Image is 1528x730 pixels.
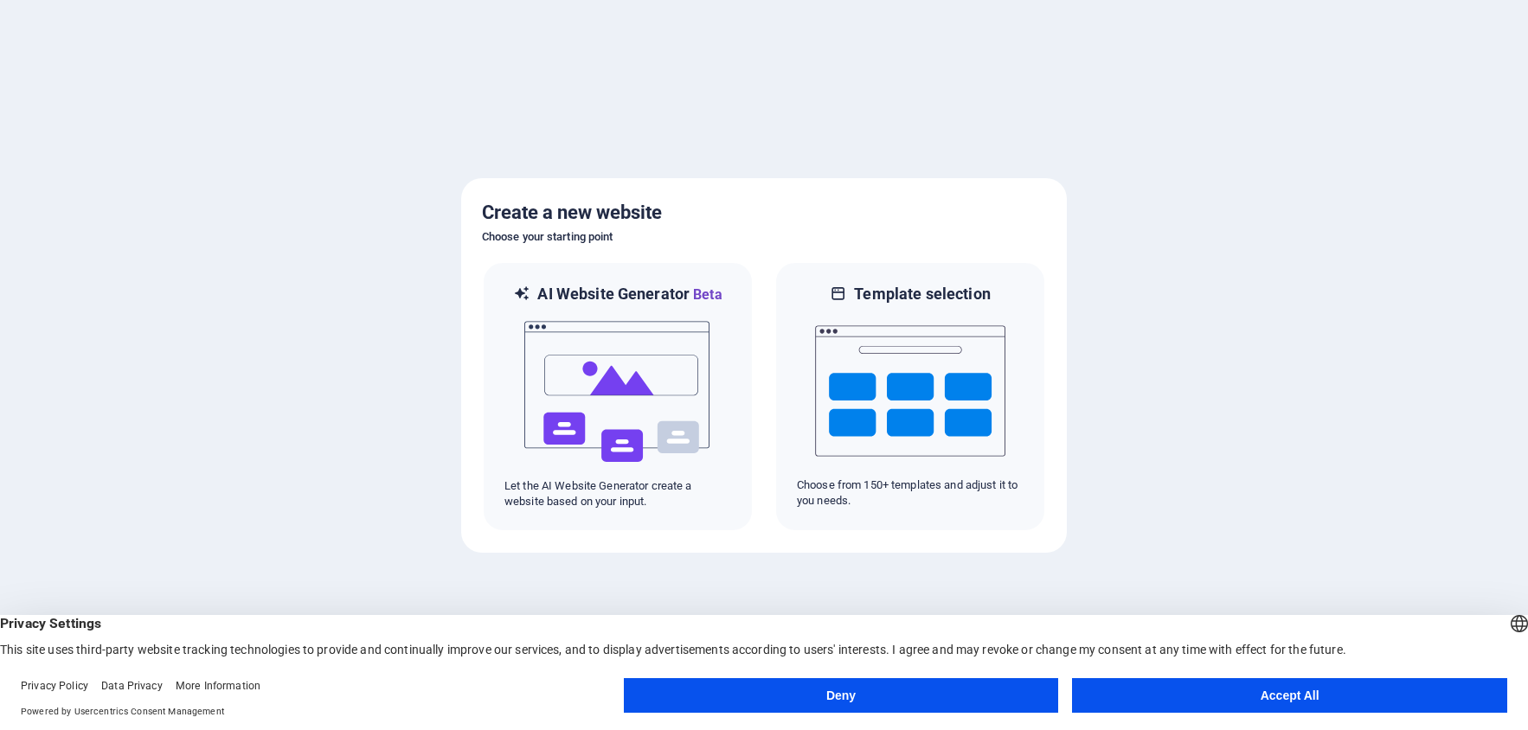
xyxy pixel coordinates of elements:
img: ai [523,305,713,478]
h6: AI Website Generator [537,284,722,305]
p: Let the AI Website Generator create a website based on your input. [504,478,731,509]
h6: Choose your starting point [482,227,1046,247]
h5: Create a new website [482,199,1046,227]
span: Beta [690,286,722,303]
p: Choose from 150+ templates and adjust it to you needs. [797,477,1024,509]
div: Template selectionChoose from 150+ templates and adjust it to you needs. [774,261,1046,532]
div: AI Website GeneratorBetaaiLet the AI Website Generator create a website based on your input. [482,261,754,532]
h6: Template selection [854,284,990,304]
